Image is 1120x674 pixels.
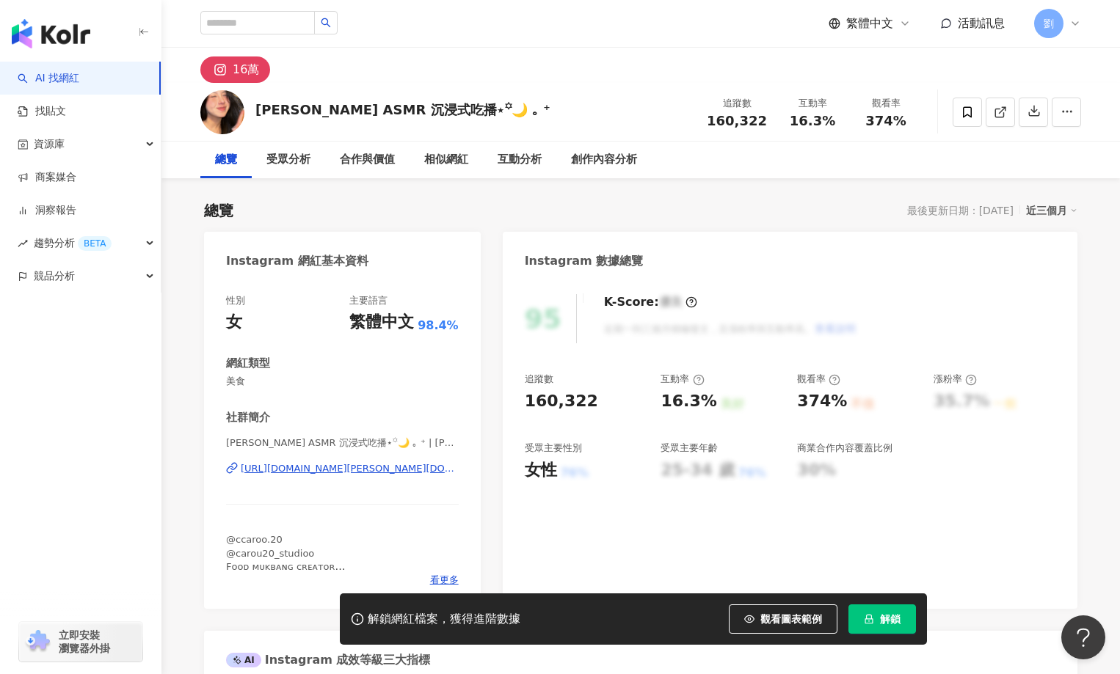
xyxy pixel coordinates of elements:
div: 總覽 [215,151,237,169]
span: 繁體中文 [846,15,893,32]
span: [PERSON_NAME] ASMR 沉浸式吃播⋆꙳🌙 ｡ ⁺ | [PERSON_NAME].asmr20 [226,436,459,450]
span: search [321,18,331,28]
div: Instagram 數據總覽 [525,253,644,269]
img: logo [12,19,90,48]
div: 16萬 [233,59,259,80]
button: 16萬 [200,56,270,83]
span: rise [18,238,28,249]
div: 相似網紅 [424,151,468,169]
button: 解鎖 [848,604,916,634]
span: 資源庫 [34,128,65,161]
span: lock [864,614,874,624]
div: 互動率 [785,96,840,111]
a: chrome extension立即安裝 瀏覽器外掛 [19,622,142,662]
div: Instagram 網紅基本資料 [226,253,368,269]
div: 網紅類型 [226,356,270,371]
a: 找貼文 [18,104,66,119]
div: Instagram 成效等級三大指標 [226,652,430,668]
div: 商業合作內容覆蓋比例 [797,442,892,455]
div: 互動分析 [498,151,542,169]
div: 合作與價值 [340,151,395,169]
span: 解鎖 [880,613,901,625]
div: 女 [226,311,242,334]
div: 追蹤數 [525,373,553,386]
span: 16.3% [790,114,835,128]
a: searchAI 找網紅 [18,71,79,86]
div: 性別 [226,294,245,307]
div: 觀看率 [858,96,914,111]
a: [URL][DOMAIN_NAME][PERSON_NAME][DOMAIN_NAME] [226,462,459,475]
span: @ccaroo.20 @carou20_studioo Fᴏᴏᴅ ᴍᴜᴋʙᴀɴɢ ᴄʀᴇᴀᴛᴏʀ 沉浸式快樂小豬吃播 • 食物探店 📧[EMAIL_ADDRESS][DOMAIN_NAME] 📕... [226,534,404,625]
div: 最後更新日期：[DATE] [907,205,1014,216]
span: 98.4% [418,318,459,334]
div: BETA [78,236,112,251]
span: 美食 [226,375,459,388]
div: 漲粉率 [934,373,977,386]
div: 受眾分析 [266,151,310,169]
div: [PERSON_NAME] ASMR 沉浸式吃播⋆꙳🌙 ｡ ⁺ [255,100,550,119]
div: K-Score : [604,294,697,310]
div: 374% [797,390,847,413]
div: 總覽 [204,200,233,221]
div: 女性 [525,459,557,482]
span: 觀看圖表範例 [760,613,822,625]
span: 160,322 [707,113,767,128]
div: 解鎖網紅檔案，獲得進階數據 [368,612,520,627]
span: 374% [865,114,906,128]
img: chrome extension [23,630,52,653]
div: 近三個月 [1026,201,1077,220]
span: 劉 [1044,15,1054,32]
a: 洞察報告 [18,203,76,218]
img: KOL Avatar [200,90,244,134]
span: 立即安裝 瀏覽器外掛 [59,629,110,655]
div: AI [226,653,261,667]
div: 繁體中文 [349,311,414,334]
div: 160,322 [525,390,598,413]
div: [URL][DOMAIN_NAME][PERSON_NAME][DOMAIN_NAME] [241,462,459,475]
div: 16.3% [661,390,716,413]
div: 受眾主要年齡 [661,442,718,455]
div: 創作內容分析 [571,151,637,169]
div: 觀看率 [797,373,840,386]
span: 活動訊息 [958,16,1005,30]
span: 競品分析 [34,260,75,293]
div: 追蹤數 [707,96,767,111]
div: 主要語言 [349,294,388,307]
div: 受眾主要性別 [525,442,582,455]
span: 看更多 [430,574,459,587]
div: 互動率 [661,373,704,386]
button: 觀看圖表範例 [729,604,837,634]
div: 社群簡介 [226,410,270,425]
a: 商案媒合 [18,170,76,185]
span: 趨勢分析 [34,227,112,260]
